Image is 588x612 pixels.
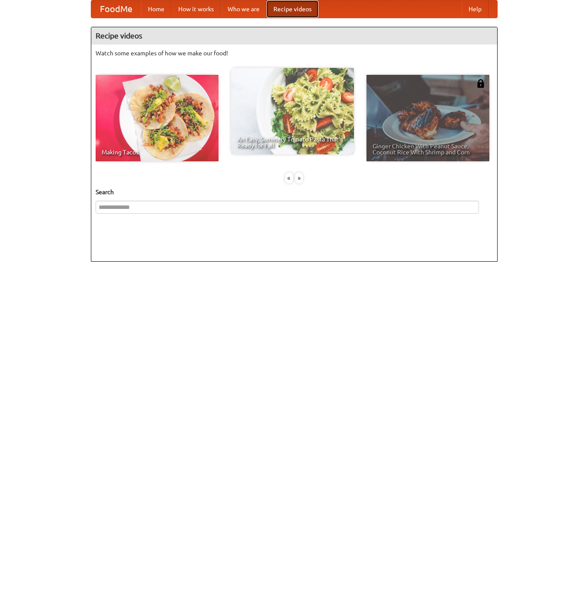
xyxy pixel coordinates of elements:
span: An Easy, Summery Tomato Pasta That's Ready for Fall [237,136,348,148]
div: « [285,173,293,183]
a: Help [462,0,488,18]
div: » [295,173,303,183]
img: 483408.png [476,79,485,88]
a: How it works [171,0,221,18]
a: Recipe videos [267,0,318,18]
a: Making Tacos [96,75,218,161]
a: Home [141,0,171,18]
h5: Search [96,188,493,196]
a: FoodMe [91,0,141,18]
span: Making Tacos [102,149,212,155]
p: Watch some examples of how we make our food! [96,49,493,58]
a: An Easy, Summery Tomato Pasta That's Ready for Fall [231,68,354,154]
a: Who we are [221,0,267,18]
h4: Recipe videos [91,27,497,45]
